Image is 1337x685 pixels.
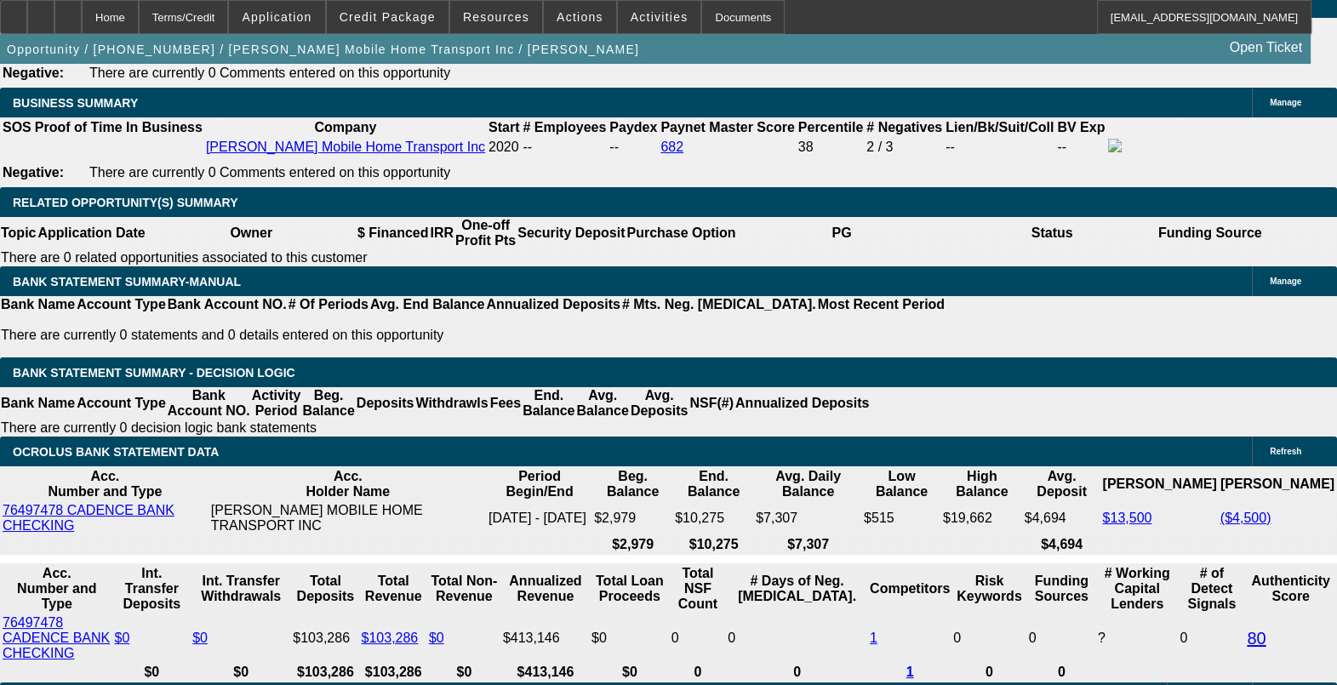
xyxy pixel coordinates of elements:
b: Start [489,120,519,134]
td: [PERSON_NAME] MOBILE HOME TRANSPORT INC [210,502,486,534]
button: Resources [450,1,542,33]
span: There are currently 0 Comments entered on this opportunity [89,165,450,180]
img: facebook-icon.png [1108,139,1122,152]
th: Annualized Deposits [734,387,870,420]
th: Avg. Daily Balance [755,468,861,500]
th: $0 [591,664,669,681]
b: Negative: [3,66,64,80]
a: 682 [660,140,683,154]
th: Acc. Number and Type [2,565,112,613]
a: $0 [429,631,444,645]
a: $0 [192,631,208,645]
a: Open Ticket [1223,33,1309,62]
th: $0 [114,664,191,681]
td: 2020 [488,138,520,157]
th: Avg. End Balance [369,296,486,313]
span: There are currently 0 Comments entered on this opportunity [89,66,450,80]
th: Most Recent Period [817,296,946,313]
th: Account Type [76,387,167,420]
th: Acc. Number and Type [2,468,209,500]
th: PG [736,217,946,249]
th: Beg. Balance [593,468,672,500]
th: Avg. Deposit [1024,468,1100,500]
th: High Balance [942,468,1022,500]
td: $2,979 [593,502,672,534]
td: 0 [952,614,1026,662]
th: Deposits [356,387,415,420]
button: Credit Package [327,1,449,33]
b: Company [314,120,376,134]
th: # Of Periods [288,296,369,313]
a: 1 [906,665,914,679]
span: Actions [557,10,603,24]
th: [PERSON_NAME] [1101,468,1217,500]
th: Annualized Deposits [485,296,620,313]
th: Security Deposit [517,217,626,249]
th: # Days of Neg. [MEDICAL_DATA]. [727,565,867,613]
th: Withdrawls [414,387,489,420]
th: $7,307 [755,536,861,553]
th: Fees [489,387,522,420]
td: $19,662 [942,502,1022,534]
div: 38 [798,140,863,155]
th: Total Loan Proceeds [591,565,669,613]
div: $413,146 [503,631,588,646]
span: Credit Package [340,10,436,24]
th: Int. Transfer Deposits [114,565,191,613]
td: $103,286 [292,614,358,662]
th: Risk Keywords [952,565,1026,613]
b: Percentile [798,120,863,134]
span: BANK STATEMENT SUMMARY-MANUAL [13,275,241,288]
b: Lien/Bk/Suit/Coll [946,120,1054,134]
th: Competitors [869,565,951,613]
a: 1 [870,631,877,645]
td: -- [1056,138,1106,157]
th: Bank Account NO. [167,387,251,420]
b: Paynet Master Score [660,120,794,134]
th: Account Type [76,296,167,313]
th: $413,146 [502,664,589,681]
th: Int. Transfer Withdrawals [191,565,290,613]
span: Manage [1270,277,1301,286]
a: [PERSON_NAME] Mobile Home Transport Inc [206,140,485,154]
th: Beg. Balance [301,387,355,420]
th: 0 [671,664,725,681]
th: Annualized Revenue [502,565,589,613]
th: [PERSON_NAME] [1220,468,1335,500]
th: Period Begin/End [488,468,591,500]
b: Negative: [3,165,64,180]
b: BV Exp [1057,120,1105,134]
a: $0 [115,631,130,645]
td: $0 [591,614,669,662]
th: Avg. Balance [575,387,629,420]
th: Application Date [37,217,146,249]
button: Application [229,1,324,33]
td: [DATE] - [DATE] [488,502,591,534]
th: Sum of the Total NSF Count and Total Overdraft Fee Count from Ocrolus [671,565,725,613]
th: SOS [2,119,32,136]
b: Paydex [609,120,657,134]
th: Total Revenue [360,565,426,613]
span: Manage [1270,98,1301,107]
th: Avg. Deposits [630,387,689,420]
th: $4,694 [1024,536,1100,553]
th: Acc. Holder Name [210,468,486,500]
th: # of Detect Signals [1179,565,1244,613]
th: Status [947,217,1157,249]
th: Funding Sources [1028,565,1095,613]
th: Total Non-Revenue [428,565,500,613]
span: Refresh [1270,447,1301,456]
th: 0 [952,664,1026,681]
b: # Negatives [866,120,942,134]
a: $13,500 [1102,511,1151,525]
th: 0 [727,664,867,681]
a: 76497478 CADENCE BANK CHECKING [3,503,174,533]
td: $4,694 [1024,502,1100,534]
td: $7,307 [755,502,861,534]
a: ($4,500) [1220,511,1271,525]
div: 2 / 3 [866,140,942,155]
a: $103,286 [361,631,418,645]
td: 0 [1179,614,1244,662]
span: Bank Statement Summary - Decision Logic [13,366,295,380]
p: There are currently 0 statements and 0 details entered on this opportunity [1,328,945,343]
